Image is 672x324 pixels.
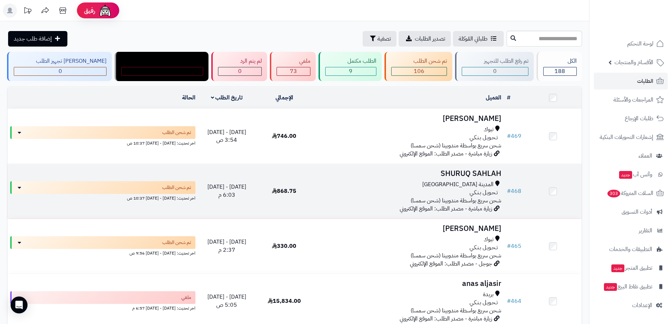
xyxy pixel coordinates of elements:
[14,67,106,75] div: 0
[162,129,191,136] span: تم شحن الطلب
[507,242,511,250] span: #
[238,67,242,75] span: 0
[10,139,195,146] div: اخر تحديث: [DATE] - [DATE] 10:37 ص
[470,189,498,197] span: تـحـويـل بـنـكـي
[207,238,246,254] span: [DATE] - [DATE] 2:37 م
[363,31,396,47] button: تصفية
[611,263,652,273] span: تطبيق المتجر
[507,297,521,305] a: #464
[422,181,494,189] span: المدينة [GEOGRAPHIC_DATA]
[410,259,492,268] span: جوجل - مصدر الطلب: الموقع الإلكتروني
[624,6,665,20] img: logo-2.png
[391,57,447,65] div: تم شحن الطلب
[462,57,528,65] div: تم رفع الطلب للتجهيز
[594,35,668,52] a: لوحة التحكم
[325,57,376,65] div: الطلب مكتمل
[507,132,511,140] span: #
[316,170,501,178] h3: SHURUQ SAHLAH
[400,149,492,158] span: زيارة مباشرة - مصدر الطلب: الموقع الإلكتروني
[619,171,632,179] span: جديد
[470,244,498,252] span: تـحـويـل بـنـكـي
[637,76,653,86] span: الطلبات
[594,91,668,108] a: المراجعات والأسئلة
[113,52,210,81] a: مندوب توصيل داخل الرياض 0
[122,67,203,75] div: 0
[210,52,268,81] a: لم يتم الرد 0
[507,297,511,305] span: #
[507,187,521,195] a: #468
[454,52,535,81] a: تم رفع الطلب للتجهيز 0
[10,249,195,256] div: اخر تحديث: [DATE] - [DATE] 9:56 ص
[290,67,297,75] span: 73
[632,300,652,310] span: الإعدادات
[268,297,301,305] span: 15,834.00
[594,222,668,239] a: التقارير
[638,151,652,161] span: العملاء
[59,67,62,75] span: 0
[594,129,668,146] a: إشعارات التحويلات البنكية
[181,294,191,301] span: ملغي
[6,52,113,81] a: [PERSON_NAME] تجهيز الطلب 0
[161,67,164,75] span: 0
[211,93,243,102] a: تاريخ الطلب
[10,194,195,201] div: اخر تحديث: [DATE] - [DATE] 10:37 ص
[19,4,36,19] a: تحديثات المنصة
[507,242,521,250] a: #465
[622,207,652,217] span: أدوات التسويق
[10,304,195,311] div: اخر تحديث: [DATE] - [DATE] 6:57 م
[207,183,246,199] span: [DATE] - [DATE] 6:03 م
[459,35,488,43] span: طلباتي المُوكلة
[411,251,501,260] span: شحن سريع بواسطة مندوبينا (شحن سمسا)
[8,31,67,47] a: إضافة طلب جديد
[594,203,668,220] a: أدوات التسويق
[317,52,383,81] a: الطلب مكتمل 9
[453,31,504,47] a: طلباتي المُوكلة
[316,225,501,233] h3: [PERSON_NAME]
[411,141,501,150] span: شحن سريع بواسطة مندوبينا (شحن سمسا)
[383,52,454,81] a: تم شحن الطلب 106
[400,314,492,323] span: زيارة مباشرة - مصدر الطلب: الموقع الإلكتروني
[470,299,498,307] span: تـحـويـل بـنـكـي
[484,126,494,134] span: تبوك
[316,280,501,288] h3: anas aljasir
[594,297,668,314] a: الإعدادات
[594,73,668,90] a: الطلبات
[98,4,112,18] img: ai-face.png
[272,132,296,140] span: 746.00
[611,264,624,272] span: جديد
[162,239,191,246] span: تم شحن الطلب
[207,293,246,309] span: [DATE] - [DATE] 5:05 ص
[377,35,391,43] span: تصفية
[272,187,296,195] span: 868.75
[594,110,668,127] a: طلبات الإرجاع
[484,236,494,244] span: تبوك
[625,114,653,123] span: طلبات الإرجاع
[609,244,652,254] span: التطبيقات والخدمات
[14,35,52,43] span: إضافة طلب جديد
[613,95,653,105] span: المراجعات والأسئلة
[627,39,653,49] span: لوحة التحكم
[603,282,652,292] span: تطبيق نقاط البيع
[594,166,668,183] a: وآتس آبجديد
[121,57,203,65] div: مندوب توصيل داخل الرياض
[618,170,652,179] span: وآتس آب
[272,242,296,250] span: 330.00
[218,57,262,65] div: لم يتم الرد
[349,67,352,75] span: 9
[218,67,261,75] div: 0
[493,67,497,75] span: 0
[182,93,195,102] a: الحالة
[268,52,317,81] a: ملغي 73
[411,196,501,205] span: شحن سريع بواسطة مندوبينا (شحن سمسا)
[11,297,28,313] div: Open Intercom Messenger
[543,57,577,65] div: الكل
[594,241,668,258] a: التطبيقات والخدمات
[507,132,521,140] a: #469
[639,226,652,236] span: التقارير
[486,93,501,102] a: العميل
[470,134,498,142] span: تـحـويـل بـنـكـي
[507,93,510,102] a: #
[615,57,653,67] span: الأقسام والمنتجات
[594,147,668,164] a: العملاء
[316,115,501,123] h3: [PERSON_NAME]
